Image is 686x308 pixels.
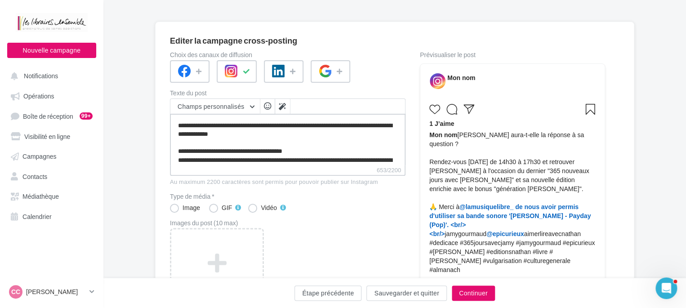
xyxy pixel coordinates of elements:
[222,205,232,211] div: GIF
[429,104,440,115] svg: J’aime
[170,193,405,200] label: Type de média *
[429,131,457,138] span: Mon nom
[5,168,98,184] a: Contacts
[170,99,260,114] button: Champs personnalisés
[655,277,677,299] iframe: Intercom live chat
[178,103,245,110] span: Champs personnalisés
[183,205,200,211] div: Image
[11,287,20,296] span: CC
[170,165,405,176] label: 653/2200
[23,92,54,100] span: Opérations
[170,220,405,226] div: Images du post (10 max)
[7,43,96,58] button: Nouvelle campagne
[420,52,605,58] div: Prévisualiser le post
[429,130,596,274] span: [PERSON_NAME] aura-t-elle la réponse à sa question ? Rendez-vous [DATE] de 14h30 à 17h30 et retro...
[5,128,98,144] a: Visibilité en ligne
[5,147,98,164] a: Campagnes
[5,107,98,124] a: Boîte de réception99+
[170,52,405,58] label: Choix des canaux de diffusion
[26,287,86,296] p: [PERSON_NAME]
[463,104,474,115] svg: Partager la publication
[22,212,52,220] span: Calendrier
[486,230,524,237] span: @epicurieux
[22,192,59,200] span: Médiathèque
[447,73,475,82] div: Mon nom
[170,36,297,45] div: Editer la campagne cross-posting
[5,208,98,224] a: Calendrier
[5,67,94,84] button: Notifications
[80,112,93,120] div: 99+
[22,152,57,160] span: Campagnes
[585,104,596,115] svg: Enregistrer
[446,104,457,115] svg: Commenter
[5,187,98,204] a: Médiathèque
[22,172,47,180] span: Contacts
[5,87,98,103] a: Opérations
[429,203,591,237] span: @lamusiquelibre_ de nous avoir permis d'utiliser sa bande sonore '[PERSON_NAME] - Payday (Pop)'. ...
[23,112,73,120] span: Boîte de réception
[452,286,495,301] button: Continuer
[294,286,361,301] button: Étape précédente
[170,178,405,186] div: Au maximum 2200 caractères sont permis pour pouvoir publier sur Instagram
[261,205,277,211] div: Vidéo
[366,286,446,301] button: Sauvegarder et quitter
[429,277,596,285] div: il y a 1 heure
[24,132,70,140] span: Visibilité en ligne
[24,72,58,80] span: Notifications
[170,90,405,96] label: Texte du post
[7,283,96,300] a: CC [PERSON_NAME]
[429,119,596,130] div: 1 J’aime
